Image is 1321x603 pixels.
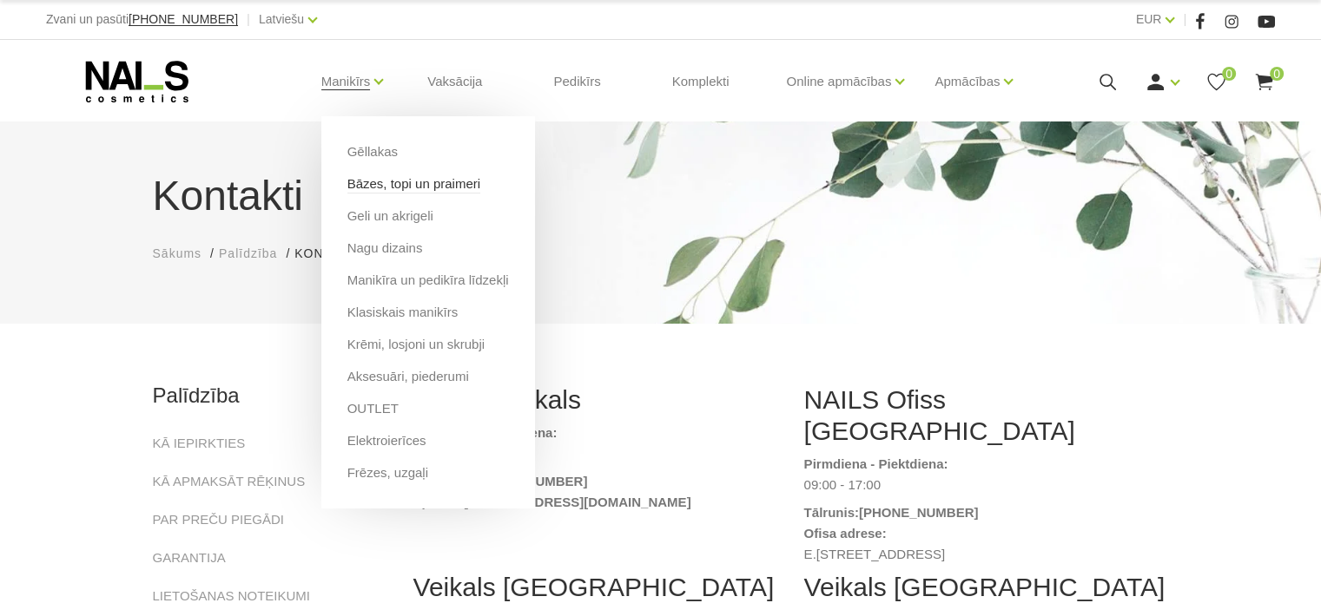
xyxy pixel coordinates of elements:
[658,40,743,123] a: Komplekti
[153,246,202,260] span: Sākums
[347,335,485,354] a: Krēmi, losjoni un skrubji
[347,239,423,258] a: Nagu dizains
[804,475,1169,495] dd: 09:00 - 17:00
[804,456,948,471] strong: Pirmdiena - Piektdiena:
[539,40,614,123] a: Pedikīrs
[153,245,202,263] a: Sākums
[804,572,1169,603] h2: Veikals [GEOGRAPHIC_DATA]
[1136,9,1162,29] a: EUR
[129,13,238,26] a: [PHONE_NUMBER]
[46,9,238,30] div: Zvani un pasūti
[804,505,859,520] strong: Tālrunis:
[1270,67,1284,81] span: 0
[804,384,1169,447] h2: NAILS Ofiss [GEOGRAPHIC_DATA]
[1253,71,1275,93] a: 0
[347,206,433,226] a: Geli un akrigeli
[413,384,778,416] h2: Internetveikals
[935,47,1000,116] a: Apmācības
[1222,67,1236,81] span: 0
[859,502,979,523] a: [PHONE_NUMBER]
[786,47,891,116] a: Online apmācības
[1183,9,1186,30] span: |
[347,142,398,161] a: Gēllakas
[294,245,379,263] li: Kontakti
[153,471,306,492] a: KĀ APMAKSĀT RĒĶINUS
[321,47,371,116] a: Manikīrs
[347,399,399,418] a: OUTLET
[153,165,1169,227] h1: Kontakti
[247,9,250,30] span: |
[129,12,238,26] span: [PHONE_NUMBER]
[219,245,277,263] a: Palīdzība
[153,433,246,454] a: KĀ IEPIRKTIES
[804,544,1169,565] dd: E.[STREET_ADDRESS]
[413,443,778,464] dd: 09:00 - 17:00
[347,271,509,290] a: Manikīra un pedikīra līdzekļi
[153,384,387,407] h2: Palīdzība
[347,174,480,193] a: Bāzes, topi un praimeri
[153,509,284,530] a: PAR PREČU PIEGĀDI
[347,463,428,482] a: Frēzes, uzgaļi
[413,572,778,603] h2: Veikals [GEOGRAPHIC_DATA]
[804,526,887,541] strong: Ofisa adrese:
[413,495,691,509] strong: Epasts: [EMAIL_ADDRESS][DOMAIN_NAME]
[153,547,226,568] a: GARANTIJA
[347,303,459,322] a: Klasiskais manikīrs
[1205,71,1227,93] a: 0
[259,9,304,29] a: Latviešu
[347,431,426,450] a: Elektroierīces
[219,246,277,260] span: Palīdzība
[413,40,496,123] a: Vaksācija
[347,367,469,386] a: Aksesuāri, piederumi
